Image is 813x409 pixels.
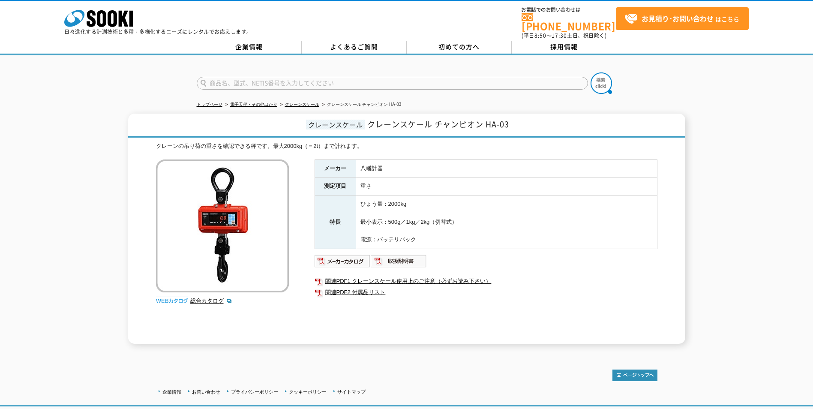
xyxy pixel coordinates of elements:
a: クレーンスケール [285,102,319,107]
a: サイトマップ [337,389,366,394]
td: ひょう量：2000kg 最小表示：500g／1kg／2kg（切替式） 電源：バッテリパック [356,195,657,249]
span: 17:30 [552,32,567,39]
input: 商品名、型式、NETIS番号を入力してください [197,77,588,90]
li: クレーンスケール チャンピオン HA-03 [321,100,402,109]
span: 8:50 [534,32,546,39]
a: 採用情報 [512,41,617,54]
span: クレーンスケール [306,120,365,129]
td: 重さ [356,177,657,195]
a: 関連PDF1 クレーンスケール使用上のご注意（必ずお読み下さい） [315,276,657,287]
a: 総合カタログ [190,298,232,304]
strong: お見積り･お問い合わせ [642,13,714,24]
th: 特長 [315,195,356,249]
a: プライバシーポリシー [231,389,278,394]
p: 日々進化する計測技術と多種・多様化するニーズにレンタルでお応えします。 [64,29,252,34]
span: お電話でのお問い合わせは [522,7,616,12]
a: 電子天秤・その他はかり [230,102,277,107]
img: メーカーカタログ [315,254,371,268]
a: 企業情報 [197,41,302,54]
img: btn_search.png [591,72,612,94]
th: メーカー [315,159,356,177]
a: 関連PDF2 付属品リスト [315,287,657,298]
a: 初めての方へ [407,41,512,54]
img: トップページへ [612,370,657,381]
td: 八幡計器 [356,159,657,177]
a: お見積り･お問い合わせはこちら [616,7,749,30]
span: 初めての方へ [438,42,480,51]
th: 測定項目 [315,177,356,195]
a: お問い合わせ [192,389,220,394]
a: トップページ [197,102,222,107]
img: webカタログ [156,297,188,305]
img: クレーンスケール チャンピオン HA-03 [156,159,289,292]
div: クレーンの吊り荷の重さを確認できる秤です。最大2000kg（＝2t）まで計れます。 [156,142,657,151]
span: (平日 ～ 土日、祝日除く) [522,32,606,39]
span: クレーンスケール チャンピオン HA-03 [367,118,509,130]
a: メーカーカタログ [315,260,371,266]
span: はこちら [624,12,739,25]
img: 取扱説明書 [371,254,427,268]
a: 企業情報 [162,389,181,394]
a: よくあるご質問 [302,41,407,54]
a: クッキーポリシー [289,389,327,394]
a: [PHONE_NUMBER] [522,13,616,31]
a: 取扱説明書 [371,260,427,266]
